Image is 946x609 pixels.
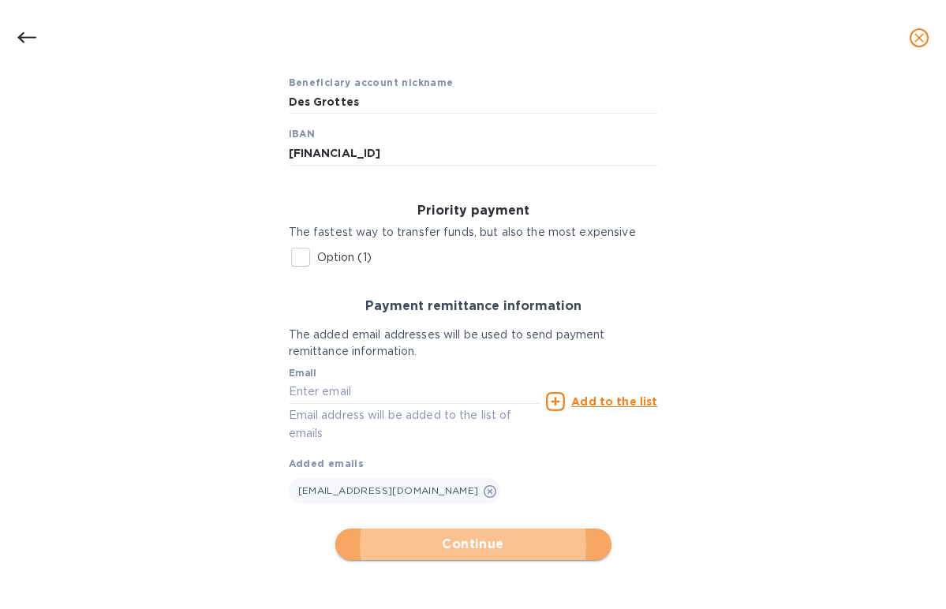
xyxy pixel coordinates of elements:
[289,224,658,241] p: The fastest way to transfer funds, but also the most expensive
[317,249,372,266] p: Option (1)
[289,458,365,469] b: Added emails
[289,327,658,360] p: The added email addresses will be used to send payment remittance information.
[289,299,658,314] h3: Payment remittance information
[289,380,540,404] input: Enter email
[298,484,479,496] span: [EMAIL_ADDRESS][DOMAIN_NAME]
[289,91,658,114] input: Beneficiary account nickname
[289,406,540,443] p: Email address will be added to the list of emails
[289,142,658,166] input: IBAN
[348,535,599,554] span: Continue
[289,369,316,379] label: Email
[289,77,454,88] b: Beneficiary account nickname
[335,529,611,560] button: Continue
[289,128,316,140] b: IBAN
[289,478,500,503] div: [EMAIL_ADDRESS][DOMAIN_NAME]
[289,204,658,219] h3: Priority payment
[571,395,657,408] u: Add to the list
[900,19,938,57] button: close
